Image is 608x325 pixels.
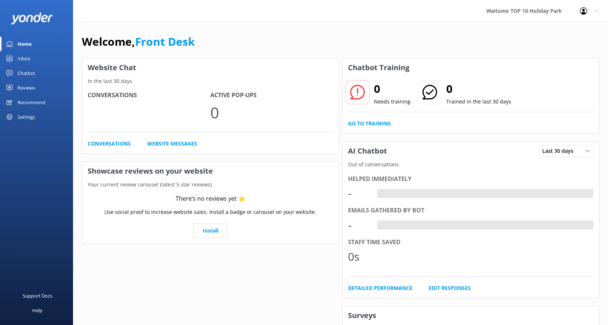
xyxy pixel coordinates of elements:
div: Inbox [18,51,30,66]
a: Go to Training [348,120,391,128]
a: Front Desk [135,34,195,49]
div: Help [32,303,42,318]
div: - [348,185,370,202]
img: yonder-white-logo.png [11,12,53,24]
h2: 0 [374,80,410,98]
p: Trained in the last 30 days [446,98,511,106]
div: Settings [18,110,35,124]
div: - [348,216,370,234]
h4: Conversations [88,91,210,100]
h3: Surveys [343,306,599,325]
p: Out of conversations [343,160,599,169]
a: Install [193,223,228,238]
p: Needs training [374,98,410,106]
p: Your current review carousel (latest 5 star reviews) [82,181,339,189]
div: Support Docs [23,288,52,303]
h3: Chatbot Training [343,58,415,77]
div: - [377,220,383,230]
h3: Showcase reviews on your website [82,162,339,181]
div: Home [18,37,32,51]
span: Last 30 days [542,147,578,155]
div: Staff time saved [348,238,594,247]
p: Use social proof to increase website sales. Install a badge or carousel on your website. [104,208,316,216]
a: Website Messages [147,140,197,148]
div: Helped immediately [348,174,594,184]
div: Recommend [18,95,45,110]
h1: Welcome, [82,33,195,50]
p: 0 [210,100,333,125]
h3: Website Chat [82,58,339,77]
div: 0s [348,248,370,265]
div: There’s no reviews yet ⭐ [176,194,245,204]
div: Emails gathered by bot [348,206,594,215]
div: Reviews [18,80,35,95]
h4: Active Pop-ups [210,91,333,100]
a: Conversations [88,140,131,148]
p: In the last 30 days [82,77,339,85]
a: Detailed Performance [348,284,412,292]
a: Edit Responses [429,284,471,292]
div: Chatbot [18,66,35,80]
h3: AI Chatbot [343,141,393,160]
div: - [377,189,383,199]
h2: 0 [446,80,511,98]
